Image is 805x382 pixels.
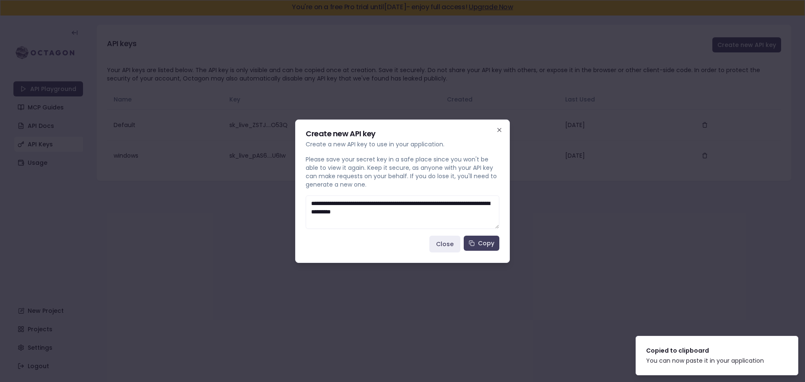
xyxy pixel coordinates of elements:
button: Copy [464,236,499,251]
p: Create a new API key to use in your application. [306,140,499,148]
button: Close [429,236,460,252]
h2: Create new API key [306,130,499,138]
p: Please save your secret key in a safe place since you won't be able to view it again. Keep it sec... [306,155,499,189]
div: You can now paste it in your application [646,356,764,365]
div: Copied to clipboard [646,346,764,355]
